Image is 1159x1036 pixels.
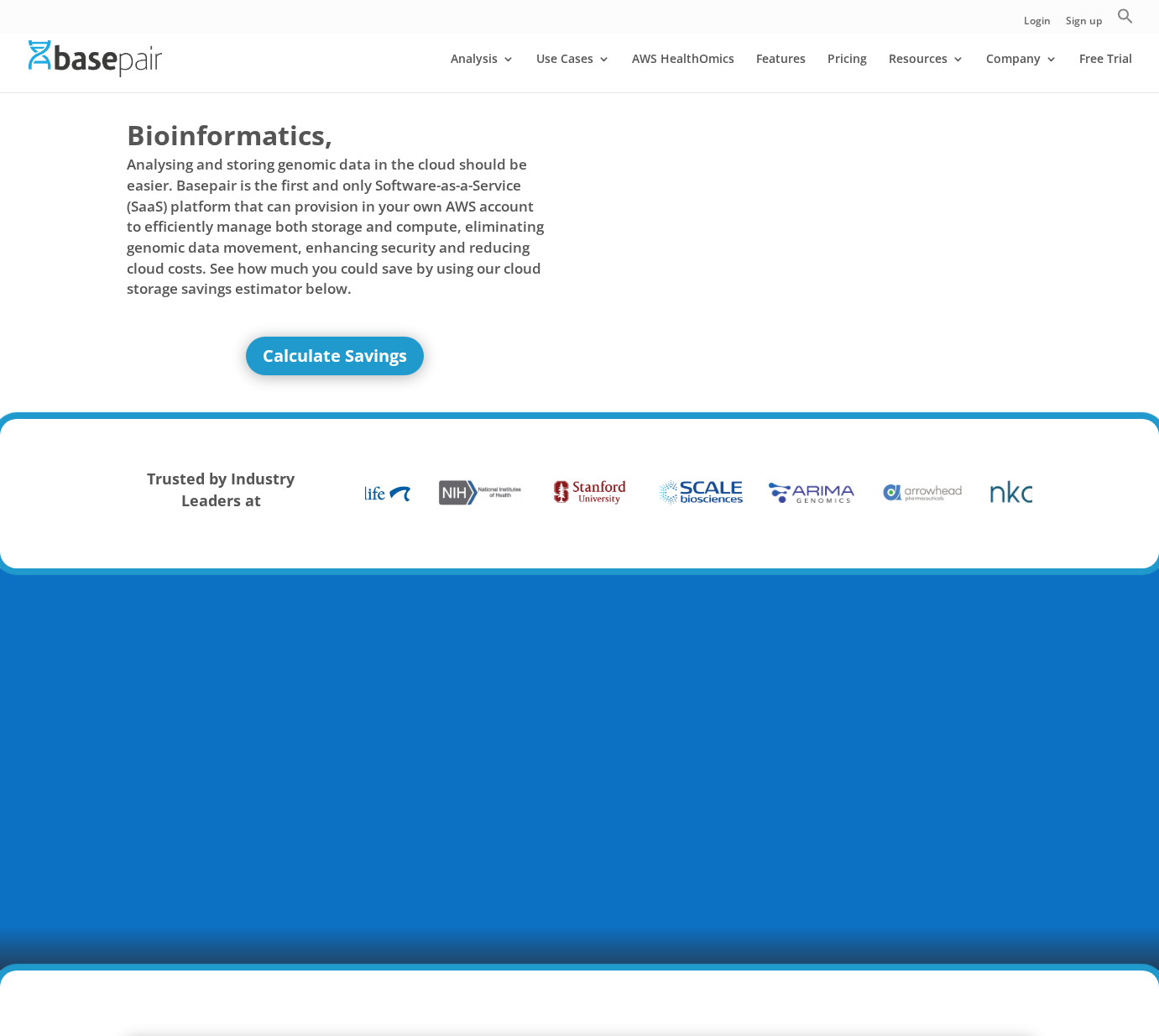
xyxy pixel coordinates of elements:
[451,53,514,92] a: Analysis
[593,116,1010,351] iframe: Basepair - NGS Analysis Simplified
[147,468,295,510] strong: Trusted by Industry Leaders at
[827,53,867,92] a: Pricing
[29,40,162,76] img: Basepair
[127,154,545,299] span: Analysing and storing genomic data in the cloud should be easier. Basepair is the first and only ...
[889,53,964,92] a: Resources
[127,116,332,154] span: Bioinformatics,
[632,53,734,92] a: AWS HealthOmics
[986,53,1057,92] a: Company
[1066,16,1102,34] a: Sign up
[536,53,610,92] a: Use Cases
[756,53,806,92] a: Features
[1117,8,1134,34] a: Search Icon Link
[1079,53,1132,92] a: Free Trial
[1117,8,1134,24] svg: Search
[246,337,424,375] a: Calculate Savings
[1024,16,1051,34] a: Login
